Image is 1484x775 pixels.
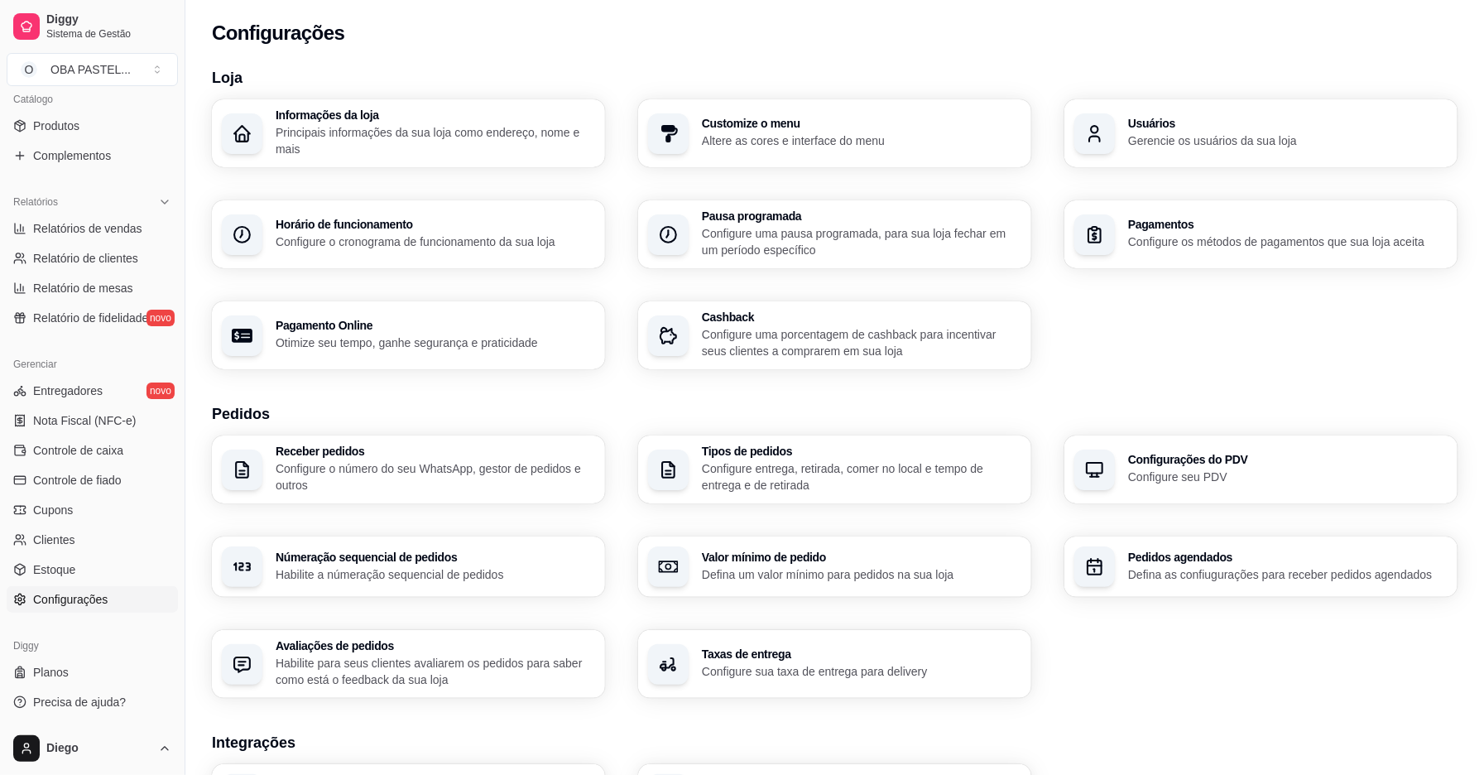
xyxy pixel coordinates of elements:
a: Configurações [7,586,178,613]
button: Select a team [7,53,178,86]
button: Avaliações de pedidosHabilite para seus clientes avaliarem os pedidos para saber como está o feed... [212,630,605,698]
h3: Taxas de entrega [702,648,1021,660]
a: Relatório de mesas [7,275,178,301]
p: Configure sua taxa de entrega para delivery [702,663,1021,680]
h3: Cashback [702,311,1021,323]
h3: Pedidos [212,402,1458,426]
span: Produtos [33,118,79,134]
button: Valor mínimo de pedidoDefina um valor mínimo para pedidos na sua loja [638,537,1031,597]
a: Precisa de ajuda? [7,689,178,715]
span: Diggy [46,12,171,27]
h2: Configurações [212,20,344,46]
button: Configurações do PDVConfigure seu PDV [1064,436,1458,503]
p: Defina as confiugurações para receber pedidos agendados [1128,566,1448,583]
span: Nota Fiscal (NFC-e) [33,412,136,429]
h3: Customize o menu [702,118,1021,129]
span: Diego [46,741,151,756]
p: Configure o cronograma de funcionamento da sua loja [276,233,595,250]
span: O [21,61,37,78]
h3: Informações da loja [276,109,595,121]
span: Cupons [33,502,73,518]
a: Cupons [7,497,178,523]
h3: Usuários [1128,118,1448,129]
p: Habilite para seus clientes avaliarem os pedidos para saber como está o feedback da sua loja [276,655,595,688]
h3: Integrações [212,731,1458,754]
a: Relatórios de vendas [7,215,178,242]
p: Altere as cores e interface do menu [702,132,1021,149]
button: Pagamento OnlineOtimize seu tempo, ganhe segurança e praticidade [212,301,605,369]
p: Principais informações da sua loja como endereço, nome e mais [276,124,595,157]
h3: Pedidos agendados [1128,551,1448,563]
div: Gerenciar [7,351,178,378]
button: Númeração sequencial de pedidosHabilite a númeração sequencial de pedidos [212,537,605,597]
p: Configure o número do seu WhatsApp, gestor de pedidos e outros [276,460,595,493]
span: Precisa de ajuda? [33,694,126,710]
span: Relatório de clientes [33,250,138,267]
span: Complementos [33,147,111,164]
span: Configurações [33,591,108,608]
p: Otimize seu tempo, ganhe segurança e praticidade [276,335,595,351]
h3: Receber pedidos [276,445,595,457]
button: UsuáriosGerencie os usuários da sua loja [1064,99,1458,167]
a: Estoque [7,556,178,583]
p: Configure uma porcentagem de cashback para incentivar seus clientes a comprarem em sua loja [702,326,1021,359]
button: Pedidos agendadosDefina as confiugurações para receber pedidos agendados [1064,537,1458,597]
span: Planos [33,664,69,681]
button: Horário de funcionamentoConfigure o cronograma de funcionamento da sua loja [212,200,605,268]
span: Clientes [33,532,75,548]
h3: Loja [212,66,1458,89]
div: Catálogo [7,86,178,113]
button: Tipos de pedidosConfigure entrega, retirada, comer no local e tempo de entrega e de retirada [638,436,1031,503]
span: Controle de caixa [33,442,123,459]
a: Nota Fiscal (NFC-e) [7,407,178,434]
p: Configure seu PDV [1128,469,1448,485]
span: Relatório de mesas [33,280,133,296]
p: Gerencie os usuários da sua loja [1128,132,1448,149]
button: Diego [7,729,178,768]
p: Configure entrega, retirada, comer no local e tempo de entrega e de retirada [702,460,1021,493]
span: Relatórios de vendas [33,220,142,237]
button: Informações da lojaPrincipais informações da sua loja como endereço, nome e mais [212,99,605,167]
p: Habilite a númeração sequencial de pedidos [276,566,595,583]
span: Entregadores [33,383,103,399]
h3: Pagamentos [1128,219,1448,230]
h3: Horário de funcionamento [276,219,595,230]
a: Complementos [7,142,178,169]
a: Relatório de fidelidadenovo [7,305,178,331]
a: Planos [7,659,178,686]
h3: Configurações do PDV [1128,454,1448,465]
p: Defina um valor mínimo para pedidos na sua loja [702,566,1021,583]
a: Controle de caixa [7,437,178,464]
a: Clientes [7,527,178,553]
span: Controle de fiado [33,472,122,489]
a: Controle de fiado [7,467,178,493]
h3: Númeração sequencial de pedidos [276,551,595,563]
button: Receber pedidosConfigure o número do seu WhatsApp, gestor de pedidos e outros [212,436,605,503]
button: Pausa programadaConfigure uma pausa programada, para sua loja fechar em um período específico [638,200,1031,268]
a: Relatório de clientes [7,245,178,272]
a: Produtos [7,113,178,139]
button: Taxas de entregaConfigure sua taxa de entrega para delivery [638,630,1031,698]
p: Configure os métodos de pagamentos que sua loja aceita [1128,233,1448,250]
h3: Pausa programada [702,210,1021,222]
h3: Avaliações de pedidos [276,640,595,652]
div: OBA PASTEL ... [50,61,131,78]
h3: Pagamento Online [276,320,595,331]
span: Relatório de fidelidade [33,310,148,326]
a: DiggySistema de Gestão [7,7,178,46]
h3: Tipos de pedidos [702,445,1021,457]
h3: Valor mínimo de pedido [702,551,1021,563]
button: PagamentosConfigure os métodos de pagamentos que sua loja aceita [1064,200,1458,268]
div: Diggy [7,633,178,659]
button: CashbackConfigure uma porcentagem de cashback para incentivar seus clientes a comprarem em sua loja [638,301,1031,369]
span: Relatórios [13,195,58,209]
span: Sistema de Gestão [46,27,171,41]
span: Estoque [33,561,75,578]
a: Entregadoresnovo [7,378,178,404]
button: Customize o menuAltere as cores e interface do menu [638,99,1031,167]
p: Configure uma pausa programada, para sua loja fechar em um período específico [702,225,1021,258]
